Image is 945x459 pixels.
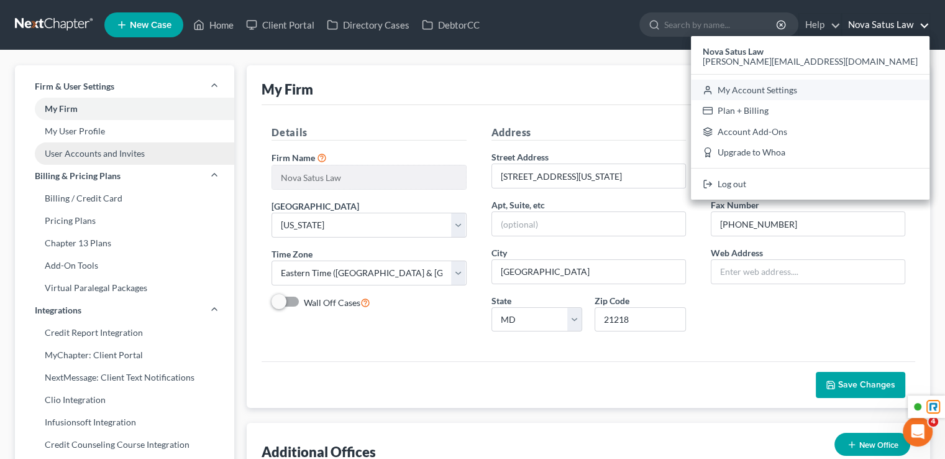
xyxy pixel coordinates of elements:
[15,120,234,142] a: My User Profile
[272,152,315,163] span: Firm Name
[15,433,234,456] a: Credit Counseling Course Integration
[691,100,929,121] a: Plan + Billing
[272,200,359,213] label: [GEOGRAPHIC_DATA]
[691,142,929,164] a: Upgrade to Whoa
[240,14,321,36] a: Client Portal
[903,417,933,447] iframe: Intercom live chat
[691,36,929,200] div: Nova Satus Law
[492,260,685,284] input: Enter city...
[928,417,938,427] span: 4
[703,46,764,57] strong: Nova Satus Law
[691,174,929,195] a: Log out
[35,304,81,317] span: Integrations
[15,277,234,299] a: Virtual Paralegal Packages
[321,14,416,36] a: Directory Cases
[15,142,234,165] a: User Accounts and Invites
[842,14,929,36] a: Nova Satus Law
[816,372,905,398] button: Save Changes
[187,14,240,36] a: Home
[15,232,234,254] a: Chapter 13 Plans
[272,165,465,189] input: Enter name...
[595,294,629,307] label: Zip Code
[491,294,511,307] label: State
[15,187,234,210] a: Billing / Credit Card
[15,299,234,322] a: Integrations
[15,366,234,389] a: NextMessage: Client Text Notifications
[15,254,234,277] a: Add-On Tools
[834,433,910,456] button: New Office
[711,246,763,259] label: Web Address
[15,344,234,366] a: MyChapter: Client Portal
[35,170,121,182] span: Billing & Pricing Plans
[711,198,759,211] label: Fax Number
[492,164,685,188] input: Enter address...
[838,379,895,390] span: Save Changes
[272,125,466,141] h5: Details
[15,75,234,98] a: Firm & User Settings
[491,246,507,259] label: City
[664,13,778,36] input: Search by name...
[15,98,234,120] a: My Firm
[15,165,234,187] a: Billing & Pricing Plans
[416,14,486,36] a: DebtorCC
[15,322,234,344] a: Credit Report Integration
[711,212,905,236] input: Enter fax...
[130,21,171,30] span: New Case
[262,80,313,98] div: My Firm
[691,80,929,101] a: My Account Settings
[272,248,313,261] label: Time Zone
[492,212,685,236] input: (optional)
[15,389,234,411] a: Clio Integration
[35,80,114,93] span: Firm & User Settings
[691,121,929,142] a: Account Add-Ons
[491,198,545,211] label: Apt, Suite, etc
[491,125,686,141] h5: Address
[799,14,841,36] a: Help
[304,297,360,308] span: Wall Off Cases
[703,56,918,67] span: [PERSON_NAME][EMAIL_ADDRESS][DOMAIN_NAME]
[15,210,234,232] a: Pricing Plans
[15,411,234,433] a: Infusionsoft Integration
[711,260,905,284] input: Enter web address....
[491,151,549,164] label: Street Address
[595,307,686,332] input: XXXXX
